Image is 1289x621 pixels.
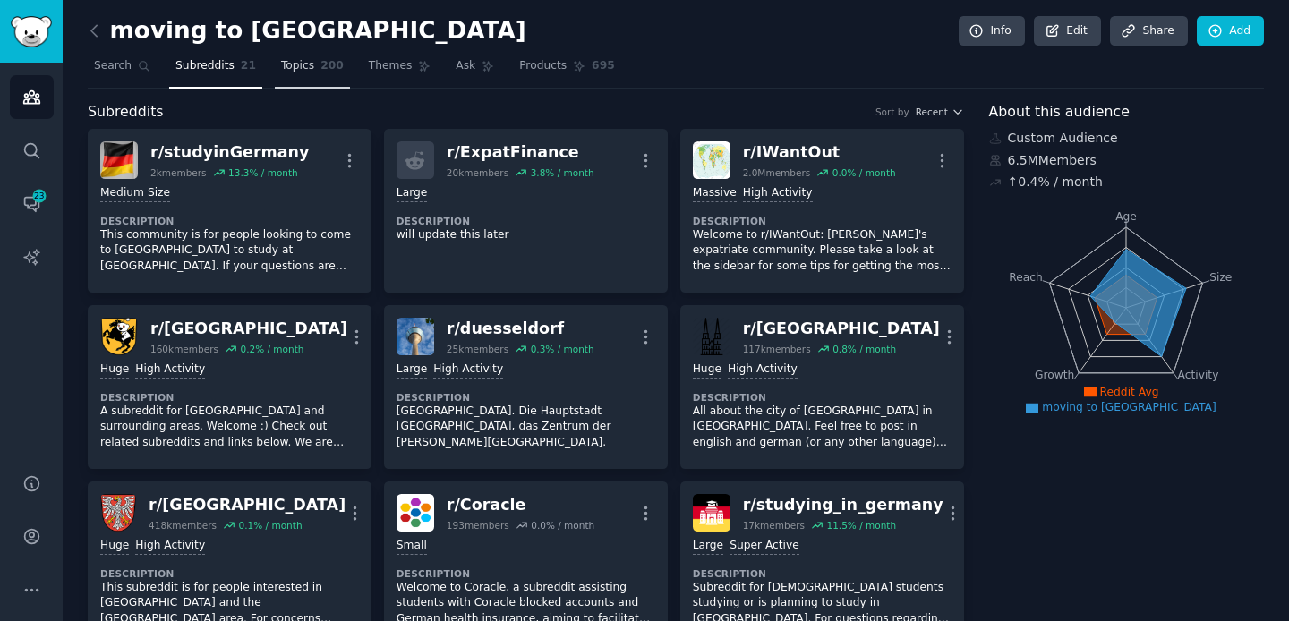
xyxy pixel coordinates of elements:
[743,141,896,164] div: r/ IWantOut
[1100,386,1159,398] span: Reddit Avg
[397,215,655,227] dt: Description
[1034,16,1101,47] a: Edit
[531,343,594,355] div: 0.3 % / month
[456,58,475,74] span: Ask
[743,318,940,340] div: r/ [GEOGRAPHIC_DATA]
[397,404,655,451] p: [GEOGRAPHIC_DATA]. Die Hauptstadt [GEOGRAPHIC_DATA], das Zentrum der [PERSON_NAME][GEOGRAPHIC_DATA].
[519,58,567,74] span: Products
[693,227,952,275] p: Welcome to r/IWantOut: [PERSON_NAME]'s expatriate community. Please take a look at the sidebar fo...
[1177,369,1218,381] tspan: Activity
[88,17,526,46] h2: moving to [GEOGRAPHIC_DATA]
[397,494,434,532] img: Coracle
[100,227,359,275] p: This community is for people looking to come to [GEOGRAPHIC_DATA] to study at [GEOGRAPHIC_DATA]. ...
[1209,270,1232,283] tspan: Size
[592,58,615,74] span: 695
[1115,210,1137,223] tspan: Age
[100,362,129,379] div: Huge
[693,362,721,379] div: Huge
[150,166,207,179] div: 2k members
[743,519,805,532] div: 17k members
[743,494,943,516] div: r/ studying_in_germany
[384,305,668,469] a: duesseldorfr/duesseldorf25kmembers0.3% / monthLargeHigh ActivityDescription[GEOGRAPHIC_DATA]. Die...
[228,166,298,179] div: 13.3 % / month
[531,166,594,179] div: 3.8 % / month
[88,305,371,469] a: stuttgartr/[GEOGRAPHIC_DATA]160kmembers0.2% / monthHugeHigh ActivityDescriptionA subreddit for [G...
[88,129,371,293] a: studyinGermanyr/studyinGermany2kmembers13.3% / monthMedium SizeDescriptionThis community is for p...
[743,343,811,355] div: 117k members
[135,362,205,379] div: High Activity
[989,129,1265,148] div: Custom Audience
[31,190,47,202] span: 23
[397,318,434,355] img: duesseldorf
[447,343,508,355] div: 25k members
[100,215,359,227] dt: Description
[1035,369,1074,381] tspan: Growth
[1110,16,1187,47] a: Share
[11,16,52,47] img: GummySearch logo
[88,101,164,123] span: Subreddits
[989,151,1265,170] div: 6.5M Members
[150,318,347,340] div: r/ [GEOGRAPHIC_DATA]
[397,185,427,202] div: Large
[680,305,964,469] a: cologner/[GEOGRAPHIC_DATA]117kmembers0.8% / monthHugeHigh ActivityDescriptionAll about the city o...
[1008,173,1103,191] div: ↑ 0.4 % / month
[100,185,170,202] div: Medium Size
[693,391,952,404] dt: Description
[397,567,655,580] dt: Description
[693,567,952,580] dt: Description
[397,227,655,243] p: will update this later
[989,101,1130,123] span: About this audience
[239,519,303,532] div: 0.1 % / month
[369,58,413,74] span: Themes
[100,141,138,179] img: studyinGermany
[826,519,896,532] div: 11.5 % / month
[275,52,350,89] a: Topics200
[150,141,309,164] div: r/ studyinGermany
[100,318,138,355] img: stuttgart
[832,343,896,355] div: 0.8 % / month
[743,166,811,179] div: 2.0M members
[693,494,730,532] img: studying_in_germany
[240,343,303,355] div: 0.2 % / month
[531,519,594,532] div: 0.0 % / month
[433,362,503,379] div: High Activity
[169,52,262,89] a: Subreddits21
[100,404,359,451] p: A subreddit for [GEOGRAPHIC_DATA] and surrounding areas. Welcome :) Check out related subreddits ...
[693,318,730,355] img: cologne
[135,538,205,555] div: High Activity
[100,494,136,532] img: frankfurt
[743,185,813,202] div: High Activity
[88,52,157,89] a: Search
[100,538,129,555] div: Huge
[728,362,798,379] div: High Activity
[149,519,217,532] div: 418k members
[1197,16,1264,47] a: Add
[449,52,500,89] a: Ask
[447,318,594,340] div: r/ duesseldorf
[693,404,952,451] p: All about the city of [GEOGRAPHIC_DATA] in [GEOGRAPHIC_DATA]. Feel free to post in english and ge...
[1042,401,1216,413] span: moving to [GEOGRAPHIC_DATA]
[447,494,594,516] div: r/ Coracle
[916,106,964,118] button: Recent
[832,166,896,179] div: 0.0 % / month
[1009,270,1043,283] tspan: Reach
[680,129,964,293] a: IWantOutr/IWantOut2.0Mmembers0.0% / monthMassiveHigh ActivityDescriptionWelcome to r/IWantOut: [P...
[100,567,359,580] dt: Description
[397,391,655,404] dt: Description
[447,141,594,164] div: r/ ExpatFinance
[397,362,427,379] div: Large
[94,58,132,74] span: Search
[10,182,54,225] a: 23
[730,538,799,555] div: Super Active
[959,16,1025,47] a: Info
[100,391,359,404] dt: Description
[875,106,909,118] div: Sort by
[693,538,723,555] div: Large
[513,52,620,89] a: Products695
[447,166,508,179] div: 20k members
[384,129,668,293] a: r/ExpatFinance20kmembers3.8% / monthLargeDescriptionwill update this later
[175,58,235,74] span: Subreddits
[281,58,314,74] span: Topics
[693,215,952,227] dt: Description
[693,185,737,202] div: Massive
